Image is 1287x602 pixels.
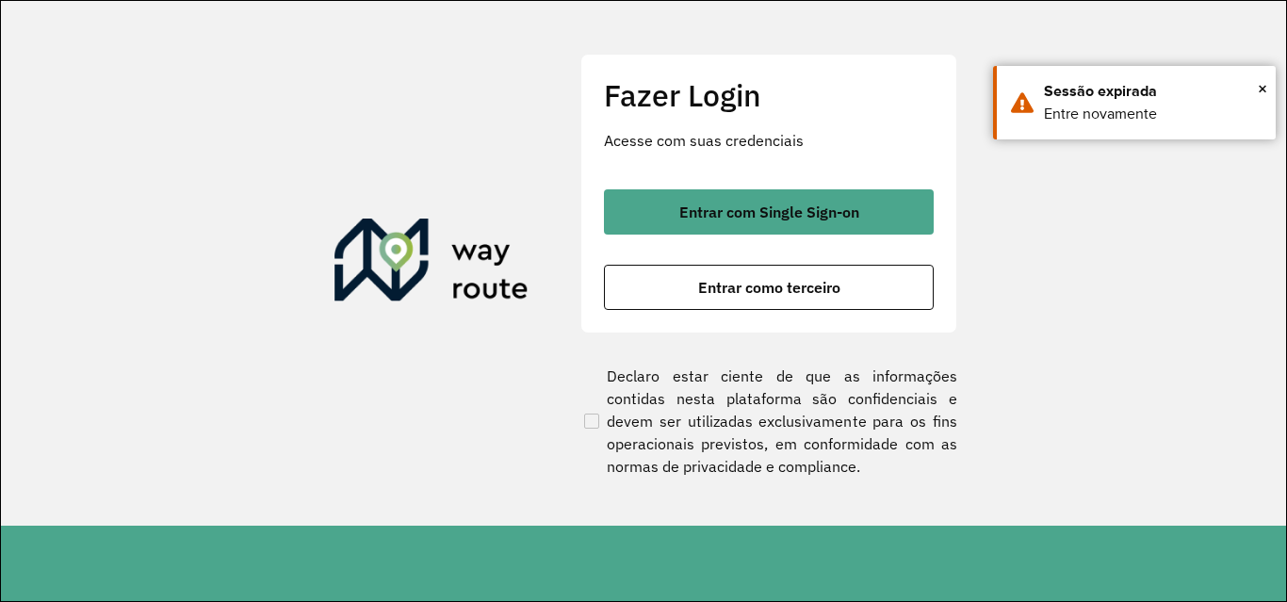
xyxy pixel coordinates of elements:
[604,77,934,113] h2: Fazer Login
[580,365,957,478] label: Declaro estar ciente de que as informações contidas nesta plataforma são confidenciais e devem se...
[1258,74,1267,103] span: ×
[1258,74,1267,103] button: Close
[604,265,934,310] button: button
[604,189,934,235] button: button
[334,219,529,309] img: Roteirizador AmbevTech
[679,204,859,220] span: Entrar com Single Sign-on
[1044,80,1262,103] div: Sessão expirada
[1044,103,1262,125] div: Entre novamente
[604,129,934,152] p: Acesse com suas credenciais
[698,280,840,295] span: Entrar como terceiro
